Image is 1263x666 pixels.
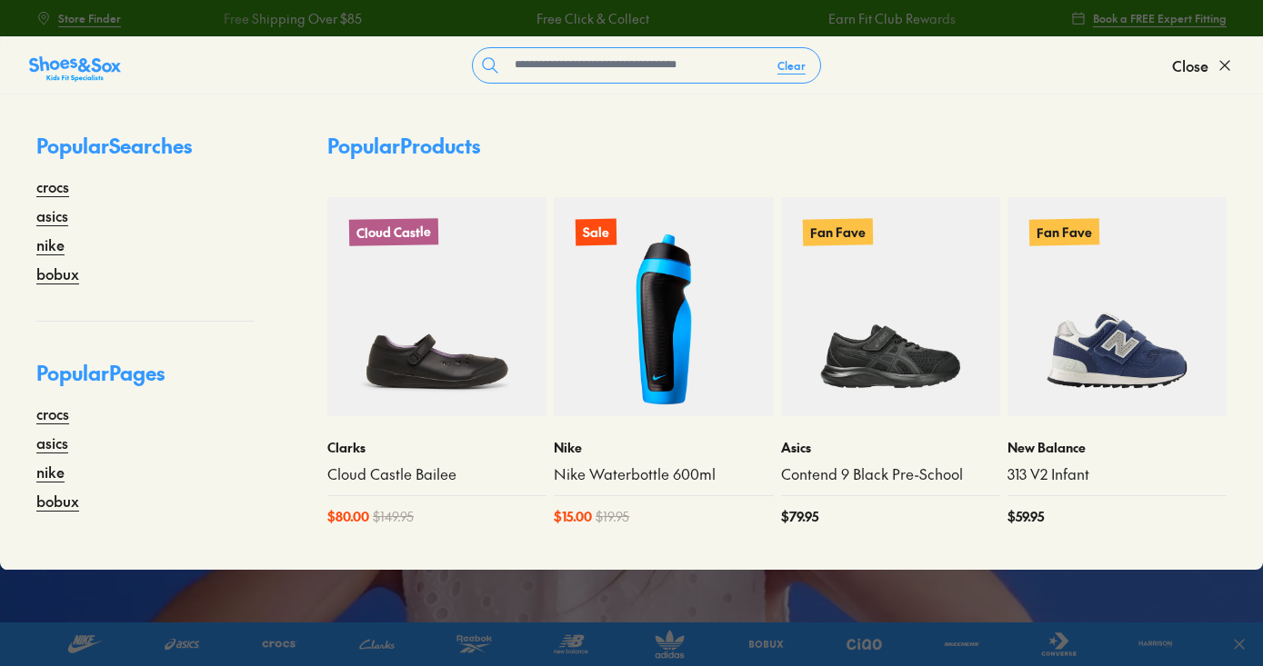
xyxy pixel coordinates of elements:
[1007,464,1227,484] a: 313 V2 Infant
[36,358,255,403] p: Popular Pages
[554,438,773,457] p: Nike
[1071,2,1227,35] a: Book a FREE Expert Fitting
[554,507,592,526] span: $ 15.00
[36,204,68,226] a: asics
[1007,438,1227,457] p: New Balance
[223,9,361,28] a: Free Shipping Over $85
[536,9,648,28] a: Free Click & Collect
[781,464,1000,484] a: Contend 9 Black Pre-School
[1172,55,1208,76] span: Close
[554,197,773,416] a: Sale
[781,197,1000,416] a: Fan Fave
[327,438,546,457] p: Clarks
[36,432,68,453] a: asics
[29,55,121,84] img: SNS_Logo_Responsive.svg
[373,507,414,526] span: $ 149.95
[36,461,65,482] a: nike
[349,218,438,246] p: Cloud Castle
[802,218,872,245] p: Fan Fave
[828,9,956,28] a: Earn Fit Club Rewards
[36,234,65,255] a: nike
[1093,10,1227,26] span: Book a FREE Expert Fitting
[1007,507,1044,526] span: $ 59.95
[576,218,616,245] p: Sale
[36,490,79,512] a: bobux
[36,175,69,197] a: crocs
[554,464,773,484] a: Nike Waterbottle 600ml
[327,507,369,526] span: $ 80.00
[327,464,546,484] a: Cloud Castle Bailee
[781,438,1000,457] p: Asics
[596,507,629,526] span: $ 19.95
[327,197,546,416] a: Cloud Castle
[1007,197,1227,416] a: Fan Fave
[763,49,820,82] button: Clear
[1029,218,1099,245] p: Fan Fave
[36,263,79,284] a: bobux
[36,403,69,424] a: crocs
[327,131,480,161] p: Popular Products
[1172,45,1234,85] button: Close
[29,51,121,80] a: Shoes &amp; Sox
[36,2,121,35] a: Store Finder
[781,507,818,526] span: $ 79.95
[58,10,121,26] span: Store Finder
[36,131,255,175] p: Popular Searches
